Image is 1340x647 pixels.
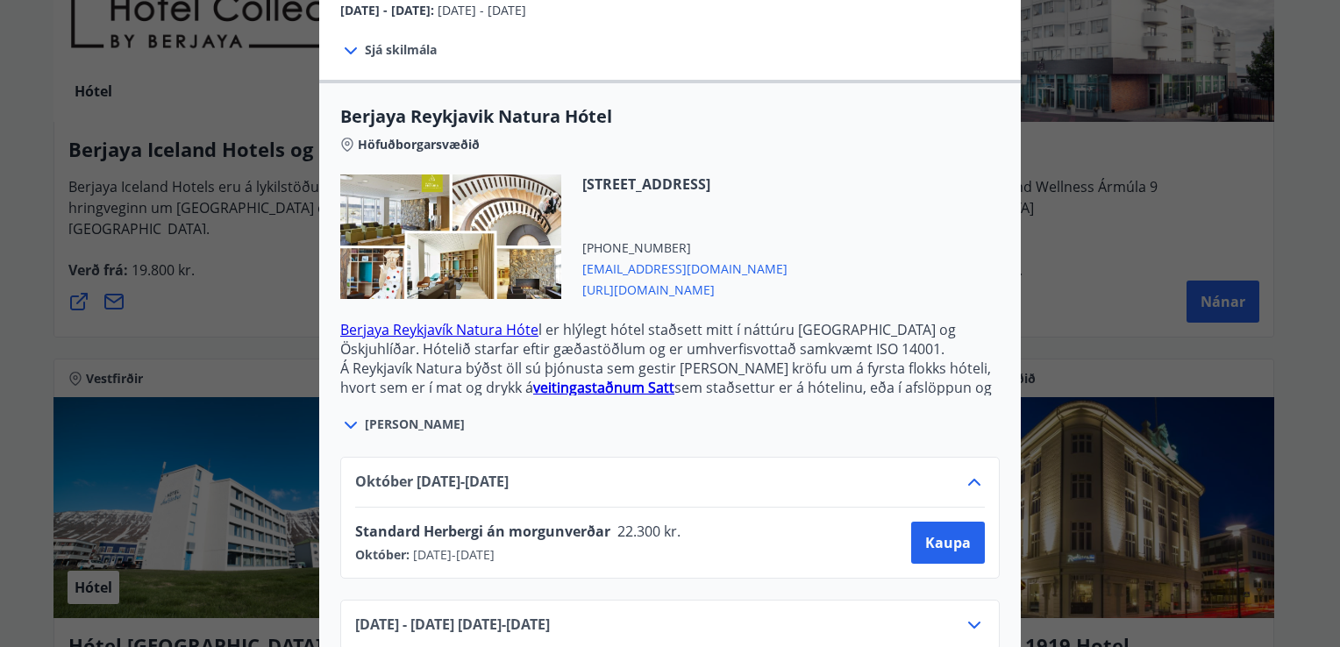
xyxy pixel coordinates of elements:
span: [STREET_ADDRESS] [582,174,788,194]
span: [PHONE_NUMBER] [582,239,788,257]
span: [URL][DOMAIN_NAME] [582,278,788,299]
span: Berjaya Reykjavik Natura Hótel [340,104,1000,129]
span: [DATE] - [DATE] [438,2,526,18]
span: [EMAIL_ADDRESS][DOMAIN_NAME] [582,257,788,278]
span: Sjá skilmála [365,41,437,59]
span: [DATE] - [DATE] : [340,2,438,18]
span: Höfuðborgarsvæðið [358,136,480,153]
